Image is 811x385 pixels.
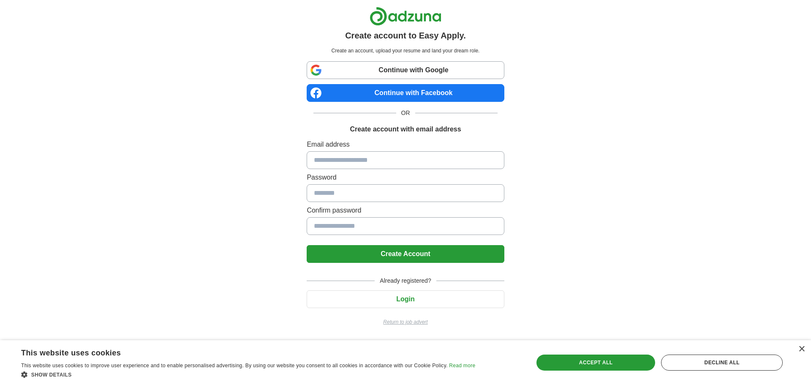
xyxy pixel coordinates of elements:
div: Show details [21,370,475,379]
label: Email address [307,139,504,150]
button: Login [307,290,504,308]
h1: Create account to Easy Apply. [345,29,466,42]
span: Already registered? [375,276,436,285]
div: Accept all [536,355,656,371]
span: OR [396,109,415,117]
div: Decline all [661,355,783,371]
div: This website uses cookies [21,345,454,358]
span: Show details [31,372,72,378]
label: Password [307,172,504,183]
button: Create Account [307,245,504,263]
a: Return to job advert [307,318,504,326]
label: Confirm password [307,205,504,216]
a: Read more, opens a new window [449,363,475,369]
h1: Create account with email address [350,124,461,134]
a: Login [307,295,504,303]
img: Adzuna logo [370,7,441,26]
span: This website uses cookies to improve user experience and to enable personalised advertising. By u... [21,363,448,369]
a: Continue with Facebook [307,84,504,102]
p: Create an account, upload your resume and land your dream role. [308,47,502,55]
div: Close [798,346,805,352]
a: Continue with Google [307,61,504,79]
